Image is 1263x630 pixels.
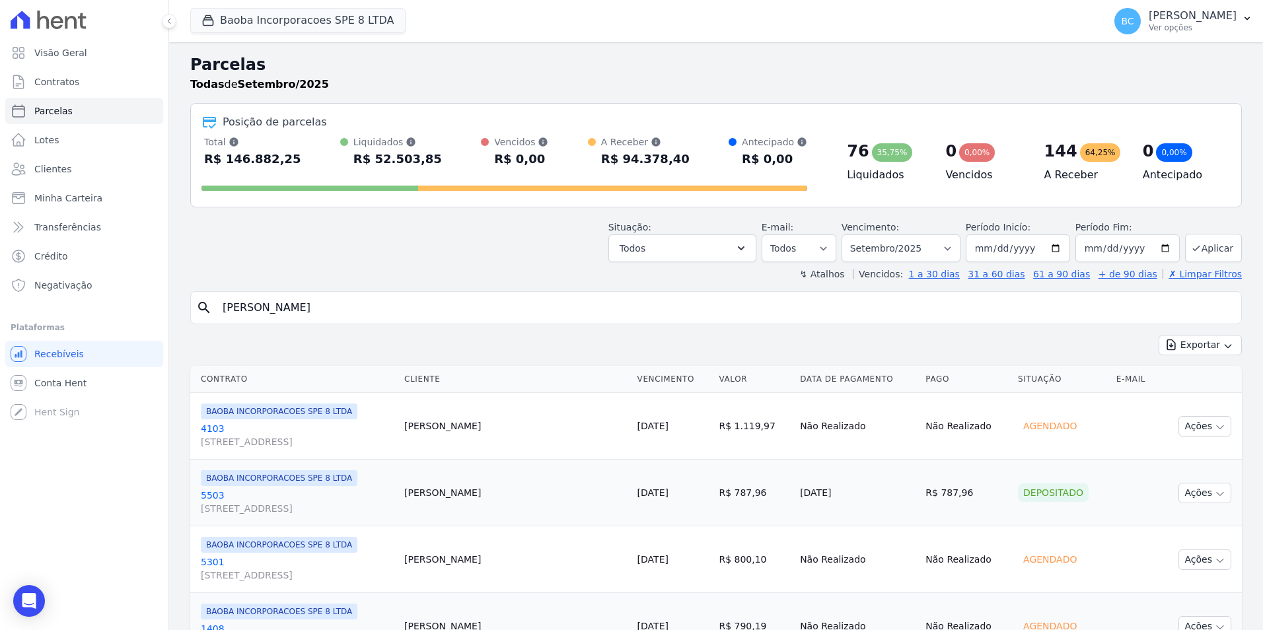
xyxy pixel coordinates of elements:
a: 5301[STREET_ADDRESS] [201,555,394,582]
label: Vencidos: [853,269,903,279]
div: Open Intercom Messenger [13,585,45,617]
span: Parcelas [34,104,73,118]
th: Data de Pagamento [795,366,920,393]
span: BAOBA INCORPORACOES SPE 8 LTDA [201,403,357,419]
h4: Antecipado [1143,167,1220,183]
td: [PERSON_NAME] [399,526,632,593]
td: Não Realizado [795,526,920,593]
td: [DATE] [795,460,920,526]
span: Conta Hent [34,376,87,390]
div: 0 [1143,141,1154,162]
h4: Vencidos [945,167,1023,183]
button: Ações [1178,483,1231,503]
span: [STREET_ADDRESS] [201,569,394,582]
a: [DATE] [637,421,668,431]
label: Período Inicío: [966,222,1030,232]
a: 1 a 30 dias [909,269,960,279]
div: Posição de parcelas [223,114,327,130]
td: R$ 787,96 [713,460,795,526]
a: 61 a 90 dias [1033,269,1090,279]
span: BAOBA INCORPORACOES SPE 8 LTDA [201,470,357,486]
div: Antecipado [742,135,807,149]
span: BC [1122,17,1134,26]
a: Recebíveis [5,341,163,367]
a: Crédito [5,243,163,269]
a: Clientes [5,156,163,182]
a: Minha Carteira [5,185,163,211]
a: [DATE] [637,554,668,565]
th: Vencimento [632,366,714,393]
th: Cliente [399,366,632,393]
div: Agendado [1018,550,1082,569]
a: Negativação [5,272,163,298]
div: 0 [945,141,956,162]
a: ✗ Limpar Filtros [1163,269,1242,279]
span: [STREET_ADDRESS] [201,502,394,515]
div: 144 [1044,141,1077,162]
td: R$ 800,10 [713,526,795,593]
div: Agendado [1018,417,1082,435]
td: Não Realizado [795,393,920,460]
i: search [196,300,212,316]
td: Não Realizado [920,526,1013,593]
div: Total [204,135,301,149]
div: R$ 94.378,40 [601,149,690,170]
td: [PERSON_NAME] [399,393,632,460]
button: Todos [608,234,756,262]
button: Ações [1178,549,1231,570]
button: Aplicar [1185,234,1242,262]
span: Visão Geral [34,46,87,59]
span: Minha Carteira [34,192,102,205]
label: E-mail: [762,222,794,232]
span: Negativação [34,279,92,292]
span: Transferências [34,221,101,234]
td: R$ 1.119,97 [713,393,795,460]
p: de [190,77,329,92]
h4: A Receber [1044,167,1122,183]
div: R$ 146.882,25 [204,149,301,170]
div: R$ 0,00 [742,149,807,170]
span: BAOBA INCORPORACOES SPE 8 LTDA [201,537,357,553]
button: Baoba Incorporacoes SPE 8 LTDA [190,8,406,33]
a: Contratos [5,69,163,95]
div: Depositado [1018,483,1089,502]
a: 31 a 60 dias [968,269,1025,279]
p: [PERSON_NAME] [1149,9,1237,22]
span: Todos [620,240,645,256]
span: Lotes [34,133,59,147]
th: E-mail [1111,366,1159,393]
div: 35,75% [872,143,913,162]
div: Plataformas [11,320,158,335]
a: [DATE] [637,487,668,498]
div: R$ 52.503,85 [353,149,442,170]
th: Pago [920,366,1013,393]
button: Exportar [1159,335,1242,355]
label: Período Fim: [1075,221,1180,234]
input: Buscar por nome do lote ou do cliente [215,295,1236,321]
span: Clientes [34,162,71,176]
div: 64,25% [1080,143,1121,162]
h2: Parcelas [190,53,1242,77]
h4: Liquidados [847,167,924,183]
a: + de 90 dias [1099,269,1157,279]
label: ↯ Atalhos [799,269,844,279]
a: Lotes [5,127,163,153]
strong: Setembro/2025 [238,78,329,90]
div: 0,00% [1156,143,1192,162]
td: [PERSON_NAME] [399,460,632,526]
a: Transferências [5,214,163,240]
span: Crédito [34,250,68,263]
label: Vencimento: [842,222,899,232]
label: Situação: [608,222,651,232]
span: Recebíveis [34,347,84,361]
span: BAOBA INCORPORACOES SPE 8 LTDA [201,604,357,619]
th: Situação [1013,366,1111,393]
div: 0,00% [959,143,995,162]
div: 76 [847,141,869,162]
button: Ações [1178,416,1231,437]
td: R$ 787,96 [920,460,1013,526]
span: [STREET_ADDRESS] [201,435,394,448]
div: Liquidados [353,135,442,149]
span: Contratos [34,75,79,88]
th: Valor [713,366,795,393]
